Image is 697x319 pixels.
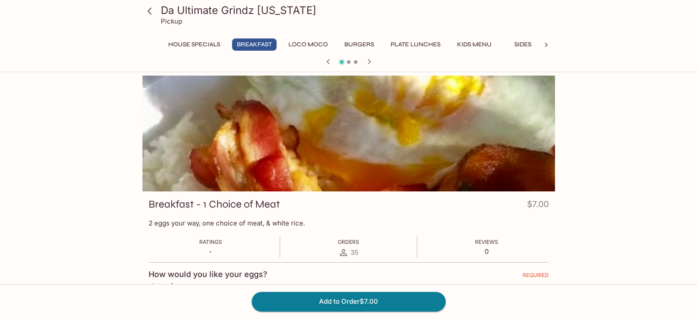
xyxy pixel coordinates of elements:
h4: How would you like your eggs? [149,270,267,279]
p: 2 eggs your way, one choice of meat, & white rice. [149,219,549,227]
button: Plate Lunches [386,38,445,51]
button: Sides [503,38,543,51]
p: choose 1 [149,282,549,289]
span: 35 [350,248,358,257]
button: Breakfast [232,38,277,51]
h3: Da Ultimate Grindz [US_STATE] [161,3,551,17]
p: 0 [475,247,498,256]
span: Reviews [475,239,498,245]
span: Orders [338,239,359,245]
p: Pickup [161,17,182,25]
div: Breakfast - 1 Choice of Meat [142,76,555,191]
h4: $7.00 [527,198,549,215]
button: House Specials [163,38,225,51]
button: Kids Menu [452,38,496,51]
button: Burgers [340,38,379,51]
h3: Breakfast - 1 Choice of Meat [149,198,280,211]
button: Add to Order$7.00 [252,292,446,311]
span: REQUIRED [523,272,549,282]
p: - [199,247,222,256]
button: Loco Moco [284,38,333,51]
span: Ratings [199,239,222,245]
